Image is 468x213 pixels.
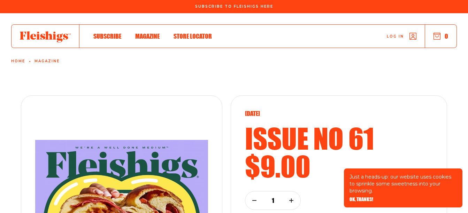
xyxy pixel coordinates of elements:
[135,32,160,40] span: Magazine
[268,197,277,204] p: 1
[350,173,457,194] p: Just a heads-up: our website uses cookies to sprinkle some sweetness into your browsing.
[387,34,404,39] span: Log in
[93,31,121,41] a: Subscribe
[174,31,212,41] a: Store locator
[350,197,373,202] button: OK, THANKS!
[245,124,433,152] h2: Issue no 61
[34,59,60,63] a: Magazine
[135,31,160,41] a: Magazine
[174,32,212,40] span: Store locator
[387,33,416,40] a: Log in
[11,59,25,63] a: Home
[93,32,121,40] span: Subscribe
[195,5,273,9] span: Subscribe To Fleishigs Here
[194,5,275,8] a: Subscribe To Fleishigs Here
[434,32,448,40] button: 0
[245,110,433,117] p: [DATE]
[245,152,433,180] h2: $9.00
